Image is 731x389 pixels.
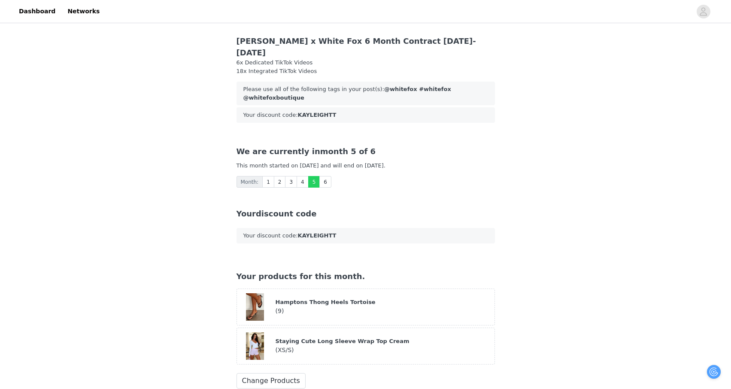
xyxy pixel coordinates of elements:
[276,346,294,353] span: ( )
[262,176,274,188] a: 1
[237,147,320,156] span: We are currently in
[278,307,282,314] span: 9
[237,270,495,282] div: Your products for this month.
[278,346,291,353] span: XS/S
[285,176,297,188] a: 3
[237,162,385,169] span: This month started on [DATE] and will end on [DATE].
[237,82,495,105] div: Please use all of the following tags in your post(s):
[62,2,105,21] a: Networks
[237,58,495,75] div: 6x Dedicated TikTok Videos 18x Integrated TikTok Videos
[276,298,490,307] div: Hamptons Thong Heels Tortoise
[237,36,476,57] span: [PERSON_NAME] x White Fox 6 Month Contract [DATE]-[DATE]
[237,107,495,123] div: Your discount code:
[237,208,495,219] div: Your
[297,176,309,188] a: 4
[276,337,490,346] div: Staying Cute Long Sleeve Wrap Top Cream
[256,209,316,218] span: discount code
[243,86,451,101] strong: @whitefox #whitefox @whitefoxboutique
[276,307,284,314] span: ( )
[699,5,707,18] div: avatar
[274,176,286,188] a: 2
[14,2,61,21] a: Dashboard
[237,147,376,156] span: month 5 of 6
[237,228,495,243] div: Your discount code:
[308,176,320,188] a: 5
[298,232,337,239] strong: KAYLEIGHTT
[237,373,306,389] button: Change Products
[319,176,331,188] a: 6
[298,112,337,118] strong: KAYLEIGHTT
